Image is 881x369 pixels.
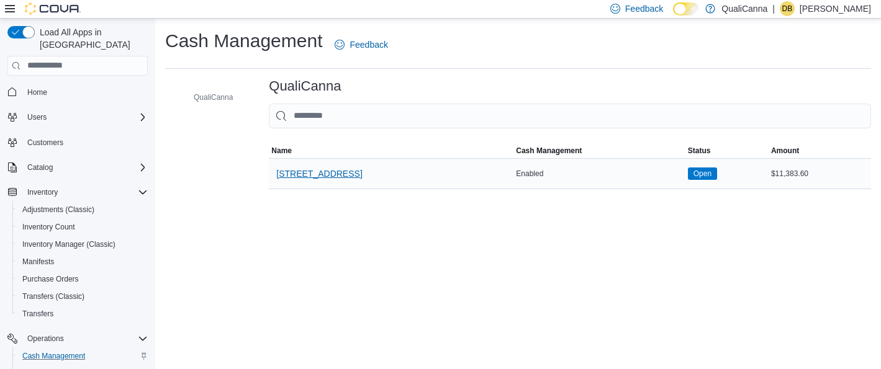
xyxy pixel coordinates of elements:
[625,2,663,15] span: Feedback
[2,109,153,126] button: Users
[22,185,63,200] button: Inventory
[771,146,799,156] span: Amount
[17,237,120,252] a: Inventory Manager (Classic)
[22,257,54,267] span: Manifests
[330,32,392,57] a: Feedback
[22,331,148,346] span: Operations
[12,305,153,322] button: Transfers
[17,202,148,217] span: Adjustments (Classic)
[27,187,58,197] span: Inventory
[25,2,81,15] img: Cova
[2,133,153,151] button: Customers
[22,110,52,125] button: Users
[22,309,53,319] span: Transfers
[22,160,58,175] button: Catalog
[513,143,685,158] button: Cash Management
[17,289,148,304] span: Transfers (Classic)
[271,146,292,156] span: Name
[513,166,685,181] div: Enabled
[800,1,871,16] p: [PERSON_NAME]
[176,90,238,105] button: QualiCanna
[17,272,84,287] a: Purchase Orders
[22,274,79,284] span: Purchase Orders
[269,79,341,94] h3: QualiCanna
[22,185,148,200] span: Inventory
[2,159,153,176] button: Catalog
[780,1,795,16] div: Dallin Brenton
[12,347,153,365] button: Cash Management
[22,160,148,175] span: Catalog
[17,254,148,269] span: Manifests
[12,270,153,288] button: Purchase Orders
[27,112,47,122] span: Users
[22,331,69,346] button: Operations
[17,289,89,304] a: Transfers (Classic)
[165,29,322,53] h1: Cash Management
[17,220,80,234] a: Inventory Count
[17,220,148,234] span: Inventory Count
[12,288,153,305] button: Transfers (Classic)
[17,349,148,363] span: Cash Management
[688,167,717,180] span: Open
[22,84,148,100] span: Home
[694,168,712,179] span: Open
[688,146,711,156] span: Status
[17,306,148,321] span: Transfers
[12,236,153,253] button: Inventory Manager (Classic)
[769,166,871,181] div: $11,383.60
[22,135,148,150] span: Customers
[27,162,53,172] span: Catalog
[269,143,513,158] button: Name
[685,143,769,158] button: Status
[269,104,871,128] input: This is a search bar. As you type, the results lower in the page will automatically filter.
[782,1,793,16] span: DB
[17,237,148,252] span: Inventory Manager (Classic)
[2,184,153,201] button: Inventory
[2,330,153,347] button: Operations
[22,85,52,100] a: Home
[12,253,153,270] button: Manifests
[27,334,64,344] span: Operations
[12,201,153,218] button: Adjustments (Classic)
[22,351,85,361] span: Cash Management
[17,272,148,287] span: Purchase Orders
[22,222,75,232] span: Inventory Count
[22,205,94,215] span: Adjustments (Classic)
[194,92,233,102] span: QualiCanna
[17,349,90,363] a: Cash Management
[673,2,699,16] input: Dark Mode
[772,1,775,16] p: |
[2,83,153,101] button: Home
[276,167,362,180] span: [STREET_ADDRESS]
[516,146,582,156] span: Cash Management
[721,1,767,16] p: QualiCanna
[17,202,99,217] a: Adjustments (Classic)
[350,38,387,51] span: Feedback
[27,87,47,97] span: Home
[27,138,63,148] span: Customers
[22,135,68,150] a: Customers
[17,254,59,269] a: Manifests
[769,143,871,158] button: Amount
[12,218,153,236] button: Inventory Count
[17,306,58,321] a: Transfers
[22,291,84,301] span: Transfers (Classic)
[22,110,148,125] span: Users
[271,161,367,186] button: [STREET_ADDRESS]
[22,239,115,249] span: Inventory Manager (Classic)
[35,26,148,51] span: Load All Apps in [GEOGRAPHIC_DATA]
